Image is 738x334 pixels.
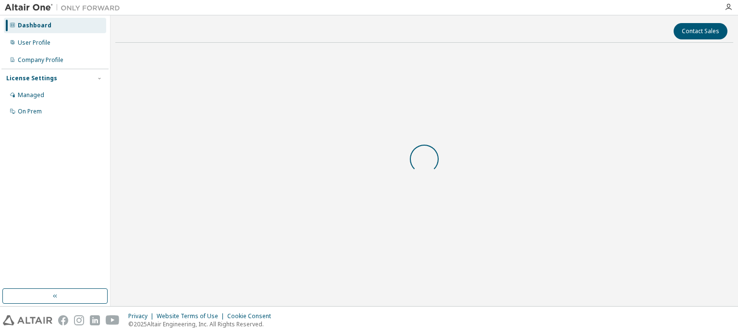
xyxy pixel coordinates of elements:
[18,108,42,115] div: On Prem
[227,312,277,320] div: Cookie Consent
[674,23,727,39] button: Contact Sales
[6,74,57,82] div: License Settings
[128,320,277,328] p: © 2025 Altair Engineering, Inc. All Rights Reserved.
[58,315,68,325] img: facebook.svg
[18,22,51,29] div: Dashboard
[90,315,100,325] img: linkedin.svg
[18,39,50,47] div: User Profile
[18,56,63,64] div: Company Profile
[106,315,120,325] img: youtube.svg
[5,3,125,12] img: Altair One
[74,315,84,325] img: instagram.svg
[3,315,52,325] img: altair_logo.svg
[157,312,227,320] div: Website Terms of Use
[18,91,44,99] div: Managed
[128,312,157,320] div: Privacy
